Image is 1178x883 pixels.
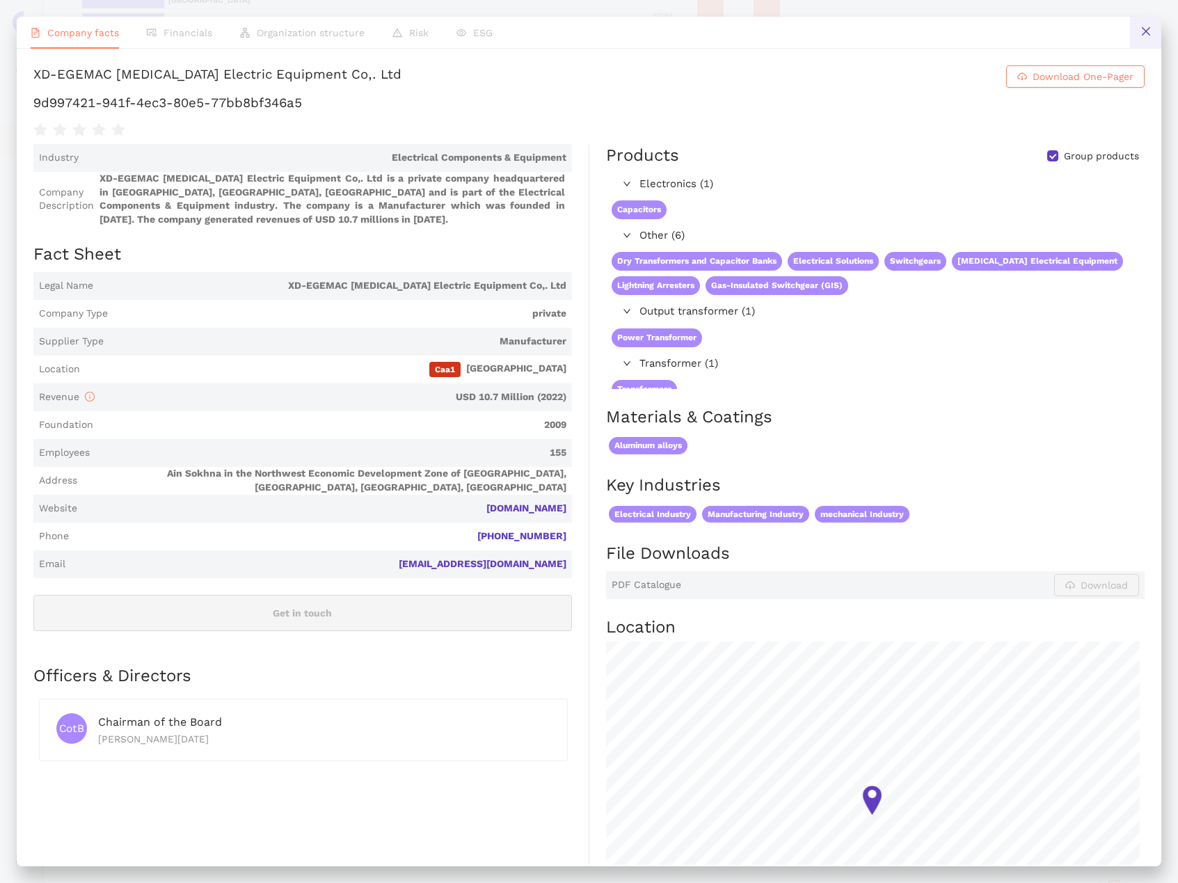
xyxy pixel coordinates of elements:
[1058,150,1145,164] span: Group products
[612,200,667,219] span: Capacitors
[702,506,809,523] span: Manufacturing Industry
[612,276,700,295] span: Lightning Arresters
[623,180,631,188] span: right
[884,252,946,271] span: Switchgears
[111,123,125,137] span: star
[606,542,1145,566] h2: File Downloads
[86,362,566,377] span: [GEOGRAPHIC_DATA]
[456,28,466,38] span: eye
[39,446,90,460] span: Employees
[113,307,566,321] span: private
[39,557,65,571] span: Email
[98,731,550,747] div: [PERSON_NAME][DATE]
[240,28,250,38] span: apartment
[33,243,572,267] h2: Fact Sheet
[39,474,77,488] span: Address
[33,665,572,688] h2: Officers & Directors
[100,390,566,404] span: USD 10.7 Million (2022)
[952,252,1123,271] span: [MEDICAL_DATA] Electrical Equipment
[164,27,212,38] span: Financials
[39,307,108,321] span: Company Type
[39,363,80,376] span: Location
[85,392,95,401] span: info-circle
[706,276,848,295] span: Gas-Insulated Switchgear (GIS)
[392,28,402,38] span: warning
[39,151,79,165] span: Industry
[1006,65,1145,88] button: cloud-downloadDownload One-Pager
[606,225,1143,247] div: Other (6)
[606,173,1143,196] div: Electronics (1)
[98,715,222,729] span: Chairman of the Board
[609,437,687,454] span: Aluminum alloys
[639,303,1138,320] span: Output transformer (1)
[409,27,429,38] span: Risk
[147,28,157,38] span: fund-view
[1130,17,1161,48] button: close
[606,301,1143,323] div: Output transformer (1)
[609,506,697,523] span: Electrical Industry
[612,578,681,592] span: PDF Catalogue
[623,231,631,239] span: right
[606,406,1145,429] h2: Materials & Coatings
[83,467,566,494] span: Ain Sokhna in the Northwest Economic Development Zone of [GEOGRAPHIC_DATA], [GEOGRAPHIC_DATA], [G...
[606,616,1145,639] h2: Location
[33,94,1145,112] h1: 9d997421-941f-4ec3-80e5-77bb8bf346a5
[606,474,1145,498] h2: Key Industries
[612,252,782,271] span: Dry Transformers and Capacitor Banks
[612,328,702,347] span: Power Transformer
[39,502,77,516] span: Website
[606,144,679,168] div: Products
[623,307,631,315] span: right
[33,123,47,137] span: star
[639,356,1138,372] span: Transformer (1)
[39,530,69,543] span: Phone
[99,279,566,293] span: XD-EGEMAC [MEDICAL_DATA] Electric Equipment Co,. Ltd
[257,27,365,38] span: Organization structure
[39,391,95,402] span: Revenue
[1017,72,1027,83] span: cloud-download
[95,446,566,460] span: 155
[53,123,67,137] span: star
[59,716,85,742] span: CotB
[623,359,631,367] span: right
[1033,69,1133,84] span: Download One-Pager
[39,418,93,432] span: Foundation
[39,335,104,349] span: Supplier Type
[33,65,401,88] div: XD-EGEMAC [MEDICAL_DATA] Electric Equipment Co,. Ltd
[1140,26,1152,37] span: close
[473,27,493,38] span: ESG
[788,252,879,271] span: Electrical Solutions
[109,335,566,349] span: Manufacturer
[639,228,1138,244] span: Other (6)
[47,27,119,38] span: Company facts
[639,176,1138,193] span: Electronics (1)
[99,418,566,432] span: 2009
[815,506,909,523] span: mechanical Industry
[84,151,566,165] span: Electrical Components & Equipment
[429,362,461,377] span: Caa1
[72,123,86,137] span: star
[39,186,94,213] span: Company Description
[612,380,677,399] span: Transformers
[39,279,93,293] span: Legal Name
[92,123,106,137] span: star
[606,353,1143,375] div: Transformer (1)
[100,172,566,226] span: XD-EGEMAC [MEDICAL_DATA] Electric Equipment Co,. Ltd is a private company headquartered in [GEOGR...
